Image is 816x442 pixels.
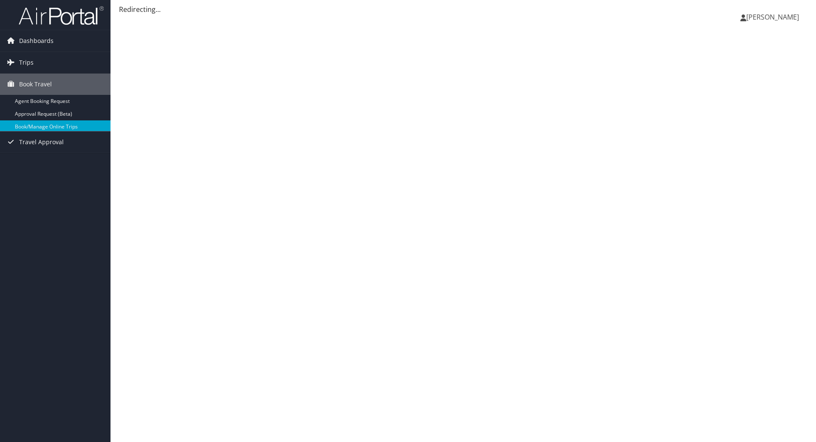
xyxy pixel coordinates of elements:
[19,6,104,26] img: airportal-logo.png
[119,4,807,14] div: Redirecting...
[19,52,34,73] span: Trips
[740,4,807,30] a: [PERSON_NAME]
[746,12,799,22] span: [PERSON_NAME]
[19,74,52,95] span: Book Travel
[19,131,64,153] span: Travel Approval
[19,30,54,51] span: Dashboards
